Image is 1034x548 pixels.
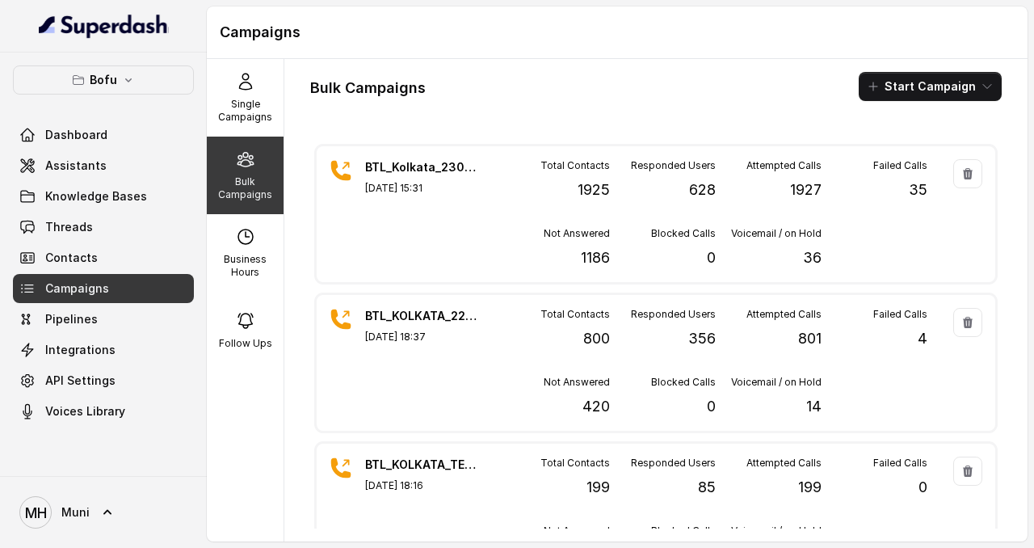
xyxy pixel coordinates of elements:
[631,308,716,321] p: Responded Users
[365,479,478,492] p: [DATE] 18:16
[13,490,194,535] a: Muni
[873,457,927,470] p: Failed Calls
[631,457,716,470] p: Responded Users
[13,366,194,395] a: API Settings
[61,504,90,521] span: Muni
[544,227,610,240] p: Not Answered
[540,308,610,321] p: Total Contacts
[540,159,610,172] p: Total Contacts
[13,243,194,272] a: Contacts
[790,179,822,201] p: 1927
[13,182,194,211] a: Knowledge Bases
[803,247,822,269] p: 36
[798,476,822,499] p: 199
[698,476,716,499] p: 85
[909,179,927,201] p: 35
[45,127,107,143] span: Dashboard
[365,331,478,344] p: [DATE] 18:37
[582,395,610,418] p: 420
[13,305,194,334] a: Pipelines
[806,395,822,418] p: 14
[544,525,610,537] p: Not Answered
[578,179,610,201] p: 1925
[219,337,272,350] p: Follow Ups
[540,457,610,470] p: Total Contacts
[707,395,716,418] p: 0
[651,227,716,240] p: Blocked Calls
[583,327,610,350] p: 800
[13,213,194,242] a: Threads
[731,376,822,389] p: Voicemail / on Hold
[213,253,277,279] p: Business Hours
[45,311,98,327] span: Pipelines
[13,120,194,150] a: Dashboard
[45,403,125,419] span: Voices Library
[90,70,117,90] p: Bofu
[45,373,116,389] span: API Settings
[39,13,169,39] img: light.svg
[25,504,47,521] text: MH
[213,175,277,201] p: Bulk Campaigns
[13,65,194,95] button: Bofu
[746,457,822,470] p: Attempted Calls
[45,280,109,297] span: Campaigns
[746,159,822,172] p: Attempted Calls
[45,188,147,204] span: Knowledge Bases
[365,308,478,324] p: BTL_KOLKATA_2208_01
[213,98,277,124] p: Single Campaigns
[859,72,1002,101] button: Start Campaign
[631,159,716,172] p: Responded Users
[13,397,194,426] a: Voices Library
[873,308,927,321] p: Failed Calls
[873,159,927,172] p: Failed Calls
[798,327,822,350] p: 801
[581,247,610,269] p: 1186
[365,182,478,195] p: [DATE] 15:31
[651,376,716,389] p: Blocked Calls
[707,247,716,269] p: 0
[310,75,426,101] h1: Bulk Campaigns
[731,525,822,537] p: Voicemail / on Hold
[731,227,822,240] p: Voicemail / on Hold
[45,158,107,174] span: Assistants
[651,525,716,537] p: Blocked Calls
[13,274,194,303] a: Campaigns
[13,335,194,365] a: Integrations
[13,151,194,180] a: Assistants
[544,376,610,389] p: Not Answered
[688,327,716,350] p: 356
[220,19,1015,45] h1: Campaigns
[45,342,116,358] span: Integrations
[746,308,822,321] p: Attempted Calls
[45,250,98,266] span: Contacts
[365,159,478,175] p: BTL_Kolkata_2308_1
[45,219,93,235] span: Threads
[918,476,927,499] p: 0
[365,457,478,473] p: BTL_KOLKATA_TEST
[586,476,610,499] p: 199
[918,327,927,350] p: 4
[689,179,716,201] p: 628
